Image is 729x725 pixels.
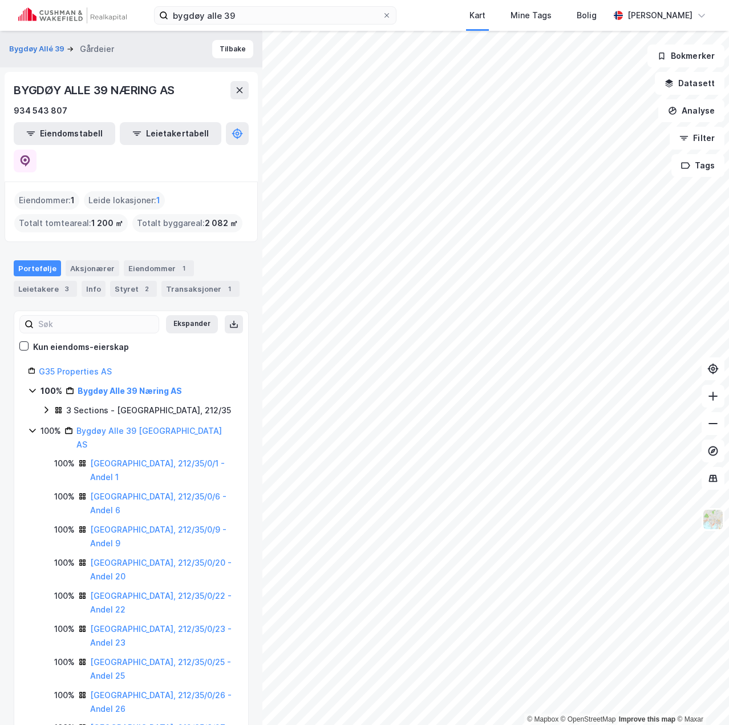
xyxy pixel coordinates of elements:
[18,7,127,23] img: cushman-wakefield-realkapital-logo.202ea83816669bd177139c58696a8fa1.svg
[9,43,67,55] button: Bygdøy Allé 39
[132,214,242,232] div: Totalt byggareal :
[34,316,159,333] input: Søk
[120,122,221,145] button: Leietakertabell
[91,216,123,230] span: 1 200 ㎡
[224,283,235,295] div: 1
[90,624,232,647] a: [GEOGRAPHIC_DATA], 212/35/0/23 - Andel 23
[110,281,157,297] div: Styret
[14,122,115,145] button: Eiendomstabell
[702,509,724,530] img: Z
[658,99,724,122] button: Analyse
[90,591,232,614] a: [GEOGRAPHIC_DATA], 212/35/0/22 - Andel 22
[90,458,225,482] a: [GEOGRAPHIC_DATA], 212/35/0/1 - Andel 1
[90,492,226,515] a: [GEOGRAPHIC_DATA], 212/35/0/6 - Andel 6
[671,154,724,177] button: Tags
[90,657,231,680] a: [GEOGRAPHIC_DATA], 212/35/0/25 - Andel 25
[39,366,112,376] a: G35 Properties AS
[54,556,75,570] div: 100%
[40,384,62,398] div: 100%
[14,191,79,210] div: Eiendommer :
[511,9,552,22] div: Mine Tags
[212,40,253,58] button: Tilbake
[647,45,724,67] button: Bokmerker
[166,315,218,333] button: Ekspander
[14,81,177,99] div: BYGDØY ALLE 39 NÆRING AS
[141,283,152,295] div: 2
[90,690,232,714] a: [GEOGRAPHIC_DATA], 212/35/0/26 - Andel 26
[76,426,222,449] a: Bygdøy Alle 39 [GEOGRAPHIC_DATA] AS
[66,404,231,417] div: 3 Sections - [GEOGRAPHIC_DATA], 212/35
[655,72,724,95] button: Datasett
[54,688,75,702] div: 100%
[124,260,194,276] div: Eiendommer
[90,558,232,581] a: [GEOGRAPHIC_DATA], 212/35/0/20 - Andel 20
[61,283,72,295] div: 3
[54,655,75,669] div: 100%
[71,194,75,207] span: 1
[33,340,129,354] div: Kun eiendoms-eierskap
[90,525,226,548] a: [GEOGRAPHIC_DATA], 212/35/0/9 - Andel 9
[40,424,61,438] div: 100%
[527,715,558,723] a: Mapbox
[469,9,485,22] div: Kart
[168,7,382,24] input: Søk på adresse, matrikkel, gårdeiere, leietakere eller personer
[54,622,75,636] div: 100%
[14,281,77,297] div: Leietakere
[54,523,75,537] div: 100%
[561,715,616,723] a: OpenStreetMap
[577,9,597,22] div: Bolig
[627,9,692,22] div: [PERSON_NAME]
[14,260,61,276] div: Portefølje
[672,670,729,725] iframe: Chat Widget
[161,281,240,297] div: Transaksjoner
[54,589,75,603] div: 100%
[54,457,75,470] div: 100%
[178,263,189,274] div: 1
[14,214,128,232] div: Totalt tomteareal :
[205,216,238,230] span: 2 082 ㎡
[672,670,729,725] div: Kontrollprogram for chat
[619,715,675,723] a: Improve this map
[14,104,67,118] div: 934 543 807
[156,194,160,207] span: 1
[82,281,106,297] div: Info
[80,42,114,56] div: Gårdeier
[78,386,182,396] a: Bygdøy Alle 39 Næring AS
[66,260,119,276] div: Aksjonærer
[84,191,165,210] div: Leide lokasjoner :
[670,127,724,150] button: Filter
[54,490,75,504] div: 100%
